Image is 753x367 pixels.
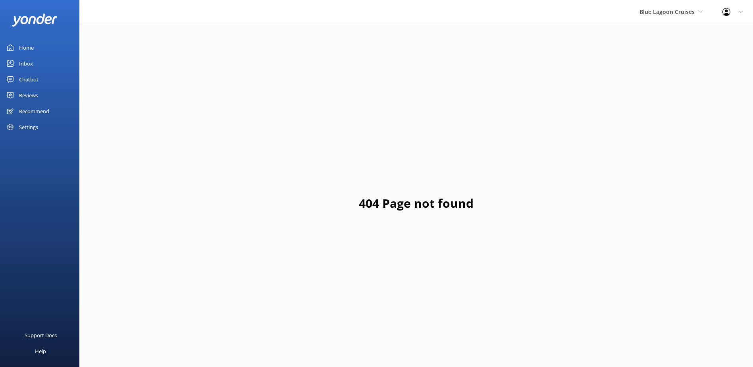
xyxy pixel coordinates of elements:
[19,71,39,87] div: Chatbot
[19,40,34,56] div: Home
[12,14,58,27] img: yonder-white-logo.png
[19,87,38,103] div: Reviews
[19,119,38,135] div: Settings
[639,8,695,15] span: Blue Lagoon Cruises
[25,327,57,343] div: Support Docs
[19,103,49,119] div: Recommend
[35,343,46,359] div: Help
[19,56,33,71] div: Inbox
[359,194,474,213] h1: 404 Page not found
